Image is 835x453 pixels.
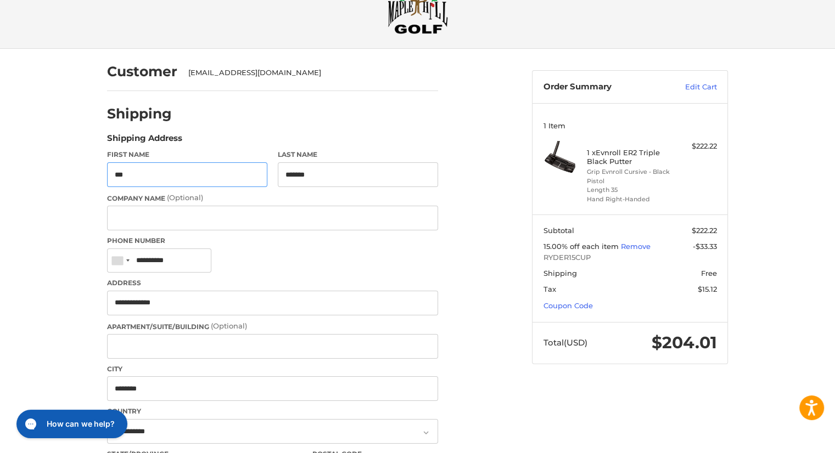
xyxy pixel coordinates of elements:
[278,150,438,160] label: Last Name
[693,242,717,251] span: -$33.33
[587,185,671,195] li: Length 35
[107,192,438,203] label: Company Name
[543,285,556,293] span: Tax
[652,332,717,353] span: $204.01
[107,278,438,288] label: Address
[543,242,621,251] span: 15.00% off each item
[107,406,438,416] label: Country
[543,121,717,130] h3: 1 Item
[698,285,717,293] span: $15.12
[107,236,438,246] label: Phone Number
[11,406,130,442] iframe: Gorgias live chat messenger
[587,195,671,204] li: Hand Right-Handed
[211,321,247,330] small: (Optional)
[107,63,177,80] h2: Customer
[543,269,577,278] span: Shipping
[543,226,574,235] span: Subtotal
[107,132,182,150] legend: Shipping Address
[662,82,717,93] a: Edit Cart
[621,242,651,251] a: Remove
[107,105,172,122] h2: Shipping
[674,141,717,152] div: $222.22
[543,337,587,348] span: Total (USD)
[107,321,438,332] label: Apartment/Suite/Building
[701,269,717,278] span: Free
[543,301,593,310] a: Coupon Code
[587,167,671,185] li: Grip Evnroll Cursive - Black Pistol
[543,252,717,263] span: RYDER15CUP
[107,364,438,374] label: City
[107,150,267,160] label: First Name
[587,148,671,166] h4: 1 x Evnroll ER2 Triple Black Putter
[167,193,203,202] small: (Optional)
[188,67,428,78] div: [EMAIL_ADDRESS][DOMAIN_NAME]
[692,226,717,235] span: $222.22
[543,82,662,93] h3: Order Summary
